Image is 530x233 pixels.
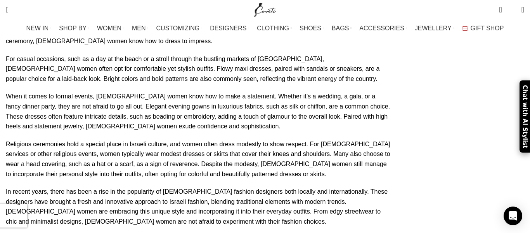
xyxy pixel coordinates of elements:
a: ACCESSORIES [359,21,407,36]
span: WOMEN [97,25,121,32]
span: NEW IN [26,25,49,32]
span: DESIGNERS [210,25,246,32]
a: CUSTOMIZING [156,21,203,36]
span: ACCESSORIES [359,25,404,32]
a: SHOES [300,21,324,36]
span: GIFT SHOP [471,25,504,32]
a: BAGS [332,21,352,36]
p: Religious ceremonies hold a special place in Israeli culture, and women often dress modestly to s... [6,139,392,179]
div: Main navigation [2,21,528,36]
a: JEWELLERY [415,21,454,36]
span: SHOES [300,25,321,32]
a: Search [2,2,12,18]
p: When it comes to formal events, [DEMOGRAPHIC_DATA] women know how to make a statement. Whether it... [6,91,392,131]
span: 0 [509,8,515,14]
a: CLOTHING [257,21,292,36]
span: 0 [500,4,506,10]
a: SHOP BY [59,21,89,36]
a: Site logo [252,6,278,12]
span: SHOP BY [59,25,87,32]
a: GIFT SHOP [462,21,504,36]
p: In recent years, there has been a rise in the popularity of [DEMOGRAPHIC_DATA] fashion designers ... [6,187,392,226]
img: GiftBag [462,26,468,31]
div: Open Intercom Messenger [504,207,522,225]
a: 0 [495,2,506,18]
span: CUSTOMIZING [156,25,200,32]
span: BAGS [332,25,349,32]
span: MEN [132,25,146,32]
a: DESIGNERS [210,21,249,36]
a: WOMEN [97,21,124,36]
span: JEWELLERY [415,25,452,32]
span: CLOTHING [257,25,289,32]
div: My Wishlist [508,2,516,18]
a: MEN [132,21,148,36]
a: NEW IN [26,21,52,36]
p: For casual occasions, such as a day at the beach or a stroll through the bustling markets of [GEO... [6,54,392,84]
